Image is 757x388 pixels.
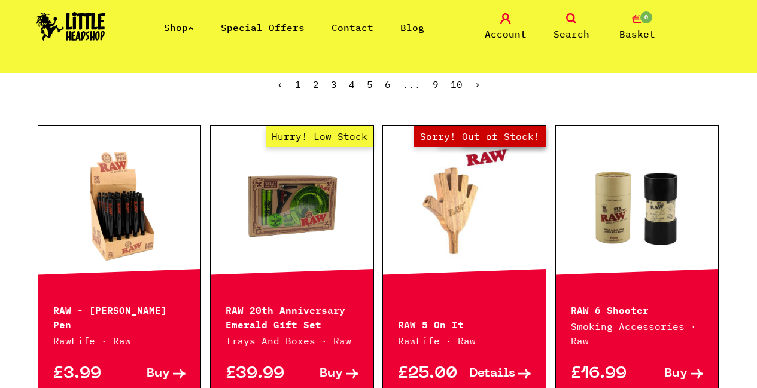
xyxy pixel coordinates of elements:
span: Buy [147,368,170,380]
p: RawLife · Raw [398,334,531,348]
p: £16.99 [571,368,637,380]
p: £3.99 [53,368,120,380]
span: ... [403,78,421,90]
a: Buy [119,368,186,380]
span: 0 [639,10,653,25]
p: RAW 20th Anniversary Emerald Gift Set [226,302,358,331]
a: Blog [400,22,424,33]
a: 2 [313,78,319,90]
span: Details [469,368,515,380]
span: Buy [320,368,343,380]
a: 6 [385,78,391,90]
a: 0 Basket [607,13,667,41]
p: RAW 6 Shooter [571,302,704,316]
a: Next » [475,78,481,90]
a: 3 [331,78,337,90]
span: Hurry! Low Stock [266,126,373,147]
p: RAW 5 On It [398,316,531,331]
span: Basket [619,27,655,41]
p: RawLife · Raw [53,334,186,348]
p: Smoking Accessories · Raw [571,319,704,348]
p: Trays And Boxes · Raw [226,334,358,348]
span: ‹ [277,78,283,90]
span: Account [485,27,527,41]
p: £25.00 [398,368,464,380]
img: Little Head Shop Logo [36,12,105,41]
a: Hurry! Low Stock [211,146,373,266]
a: Special Offers [221,22,305,33]
a: 4 [349,78,355,90]
a: Contact [332,22,373,33]
p: £39.99 [226,368,292,380]
a: Search [542,13,601,41]
li: « Previous [277,80,283,89]
a: Details [464,368,531,380]
span: 1 [295,78,301,90]
span: Search [554,27,589,41]
a: Buy [637,368,704,380]
a: Out of Stock Hurry! Low Stock Sorry! Out of Stock! [383,146,546,266]
a: Shop [164,22,194,33]
a: 9 [433,78,439,90]
a: 5 [367,78,373,90]
span: Sorry! Out of Stock! [414,126,546,147]
a: Buy [292,368,358,380]
a: 10 [451,78,463,90]
p: RAW - [PERSON_NAME] Pen [53,302,186,331]
span: Buy [664,368,688,380]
